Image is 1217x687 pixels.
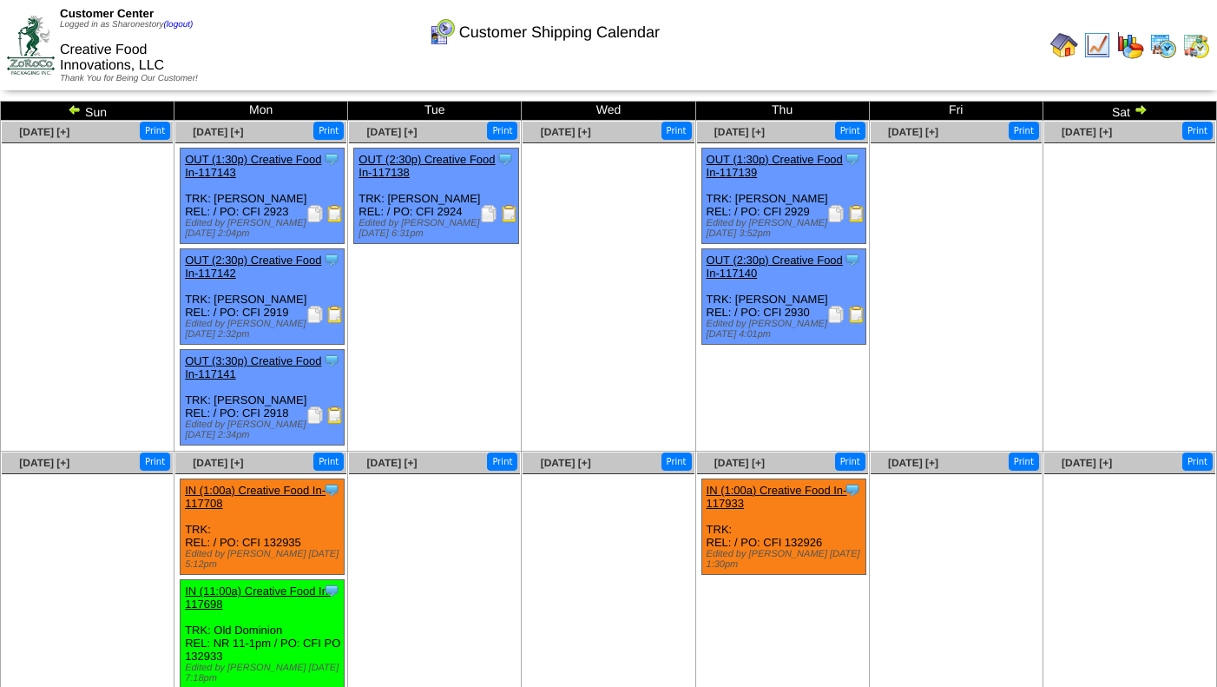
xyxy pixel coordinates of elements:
[181,350,345,446] div: TRK: [PERSON_NAME] REL: / PO: CFI 2918
[1009,452,1039,471] button: Print
[60,74,198,83] span: Thank You for Being Our Customer!
[313,452,344,471] button: Print
[359,218,517,239] div: Edited by [PERSON_NAME] [DATE] 6:31pm
[306,406,324,424] img: Packing Slip
[326,205,344,222] img: Bill of Lading
[185,663,344,684] div: Edited by [PERSON_NAME] [DATE] 7:18pm
[1009,122,1039,140] button: Print
[844,251,861,268] img: Tooltip
[306,306,324,323] img: Packing Slip
[701,249,865,345] div: TRK: [PERSON_NAME] REL: / PO: CFI 2930
[326,306,344,323] img: Bill of Lading
[174,102,348,121] td: Mon
[869,102,1043,121] td: Fri
[714,126,765,138] a: [DATE] [+]
[60,20,193,30] span: Logged in as Sharonestory
[707,319,865,340] div: Edited by [PERSON_NAME] [DATE] 4:01pm
[193,457,243,469] a: [DATE] [+]
[848,306,865,323] img: Bill of Lading
[487,122,517,140] button: Print
[707,254,843,280] a: OUT (2:30p) Creative Food In-117140
[164,20,194,30] a: (logout)
[7,16,55,74] img: ZoRoCo_Logo(Green%26Foil)%20jpg.webp
[1149,31,1177,59] img: calendarprod.gif
[185,218,344,239] div: Edited by [PERSON_NAME] [DATE] 2:04pm
[1,102,174,121] td: Sun
[701,149,865,244] div: TRK: [PERSON_NAME] REL: / PO: CFI 2929
[323,481,340,499] img: Tooltip
[844,150,861,168] img: Tooltip
[313,122,344,140] button: Print
[68,102,82,116] img: arrowleft.gif
[193,126,243,138] a: [DATE] [+]
[185,319,344,340] div: Edited by [PERSON_NAME] [DATE] 2:32pm
[60,43,164,73] span: Creative Food Innovations, LLC
[661,122,692,140] button: Print
[60,7,154,20] span: Customer Center
[359,153,495,179] a: OUT (2:30p) Creative Food In-117138
[1062,126,1112,138] a: [DATE] [+]
[835,452,865,471] button: Print
[185,419,344,440] div: Edited by [PERSON_NAME] [DATE] 2:34pm
[1043,102,1216,121] td: Sat
[541,126,591,138] a: [DATE] [+]
[185,549,344,570] div: Edited by [PERSON_NAME] [DATE] 5:12pm
[661,452,692,471] button: Print
[888,457,938,469] a: [DATE] [+]
[888,126,938,138] a: [DATE] [+]
[827,205,845,222] img: Packing Slip
[185,153,321,179] a: OUT (1:30p) Creative Food In-117143
[1116,31,1144,59] img: graph.gif
[323,150,340,168] img: Tooltip
[707,153,843,179] a: OUT (1:30p) Creative Food In-117139
[541,457,591,469] a: [DATE] [+]
[354,149,518,244] div: TRK: [PERSON_NAME] REL: / PO: CFI 2924
[1182,31,1210,59] img: calendarinout.gif
[1182,122,1213,140] button: Print
[459,23,660,42] span: Customer Shipping Calendar
[1083,31,1111,59] img: line_graph.gif
[140,452,170,471] button: Print
[348,102,522,121] td: Tue
[326,406,344,424] img: Bill of Lading
[827,306,845,323] img: Packing Slip
[185,354,321,380] a: OUT (3:30p) Creative Food In-117141
[1182,452,1213,471] button: Print
[367,457,418,469] a: [DATE] [+]
[1134,102,1148,116] img: arrowright.gif
[185,484,326,510] a: IN (1:00a) Creative Food In-117708
[707,549,865,570] div: Edited by [PERSON_NAME] [DATE] 1:30pm
[848,205,865,222] img: Bill of Lading
[181,149,345,244] div: TRK: [PERSON_NAME] REL: / PO: CFI 2923
[522,102,695,121] td: Wed
[1062,457,1112,469] a: [DATE] [+]
[1050,31,1078,59] img: home.gif
[185,254,321,280] a: OUT (2:30p) Creative Food In-117142
[714,457,765,469] a: [DATE] [+]
[185,585,332,611] a: IN (11:00a) Creative Food In-117698
[19,457,69,469] a: [DATE] [+]
[367,126,418,138] span: [DATE] [+]
[480,205,497,222] img: Packing Slip
[306,205,324,222] img: Packing Slip
[487,452,517,471] button: Print
[501,205,518,222] img: Bill of Lading
[181,479,345,575] div: TRK: REL: / PO: CFI 132935
[707,218,865,239] div: Edited by [PERSON_NAME] [DATE] 3:52pm
[19,126,69,138] a: [DATE] [+]
[497,150,514,168] img: Tooltip
[835,122,865,140] button: Print
[181,249,345,345] div: TRK: [PERSON_NAME] REL: / PO: CFI 2919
